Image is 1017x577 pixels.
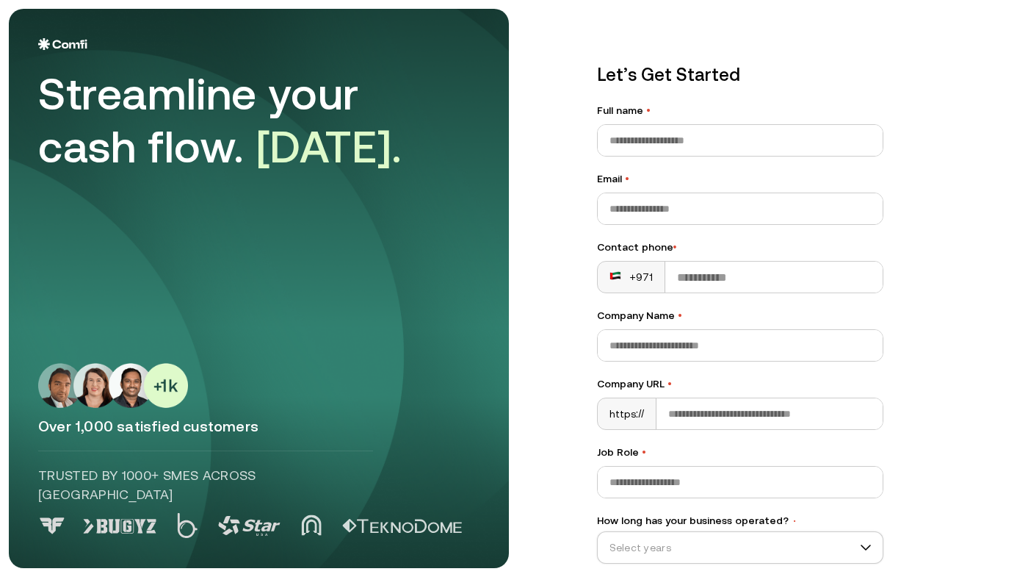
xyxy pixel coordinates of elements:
p: Trusted by 1000+ SMEs across [GEOGRAPHIC_DATA] [38,466,373,504]
div: https:// [598,398,657,429]
img: Logo [38,38,87,50]
label: How long has your business operated? [597,513,883,528]
span: • [673,241,677,253]
label: Full name [597,103,883,118]
span: • [678,309,682,321]
label: Job Role [597,445,883,460]
img: Logo 5 [342,519,462,534]
label: Company Name [597,308,883,323]
img: Logo 0 [38,517,66,534]
p: Let’s Get Started [597,62,883,88]
img: Logo 2 [177,513,198,538]
span: • [625,173,629,184]
span: • [646,104,651,116]
label: Company URL [597,376,883,392]
div: +971 [609,270,654,284]
div: Contact phone [597,240,883,255]
label: Email [597,171,883,187]
span: [DATE]. [256,121,402,172]
span: • [792,516,797,526]
span: • [667,378,672,390]
img: Logo 4 [301,515,322,536]
img: Logo 3 [218,516,281,536]
img: Logo 1 [83,519,156,534]
div: Streamline your cash flow. [38,68,449,173]
p: Over 1,000 satisfied customers [38,417,479,436]
span: • [642,446,646,458]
